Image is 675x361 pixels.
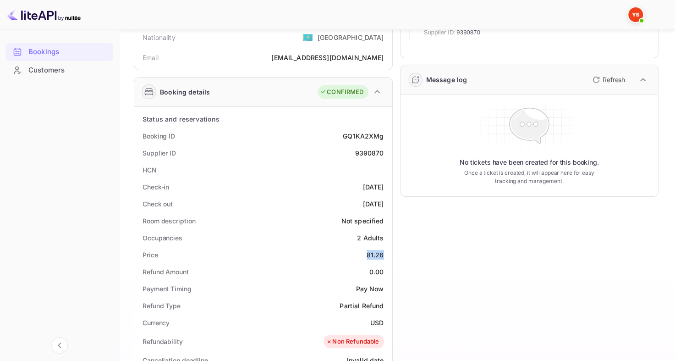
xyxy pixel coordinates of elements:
[320,88,363,97] div: CONFIRMED
[143,131,175,141] div: Booking ID
[460,158,599,167] p: No tickets have been created for this booking.
[355,148,384,158] div: 9390870
[143,301,181,311] div: Refund Type
[5,43,113,61] div: Bookings
[143,53,159,62] div: Email
[143,182,169,192] div: Check-in
[369,267,384,277] div: 0.00
[143,165,157,175] div: HCN
[5,61,113,79] div: Customers
[143,114,220,124] div: Status and reservations
[143,216,195,226] div: Room description
[51,337,68,354] button: Collapse navigation
[363,182,384,192] div: [DATE]
[143,267,189,277] div: Refund Amount
[143,148,176,158] div: Supplier ID
[628,7,643,22] img: Yandex Support
[341,216,384,226] div: Not specified
[356,284,384,294] div: Pay Now
[5,61,113,78] a: Customers
[363,199,384,209] div: [DATE]
[460,169,598,185] p: Once a ticket is created, it will appear here for easy tracking and management.
[343,131,384,141] div: GQ1KA2XMg
[587,72,629,87] button: Refresh
[271,53,384,62] div: [EMAIL_ADDRESS][DOMAIN_NAME]
[318,33,384,42] div: [GEOGRAPHIC_DATA]
[143,199,173,209] div: Check out
[143,250,158,260] div: Price
[302,29,313,45] span: United States
[326,337,379,346] div: Non Refundable
[357,233,384,243] div: 2 Adults
[7,7,81,22] img: LiteAPI logo
[28,47,109,57] div: Bookings
[143,233,182,243] div: Occupancies
[143,337,183,346] div: Refundability
[143,284,192,294] div: Payment Timing
[456,28,480,37] span: 9390870
[28,65,109,76] div: Customers
[424,28,456,37] span: Supplier ID:
[340,301,384,311] div: Partial Refund
[143,33,176,42] div: Nationality
[5,43,113,60] a: Bookings
[160,87,210,97] div: Booking details
[603,75,625,84] p: Refresh
[370,318,384,328] div: USD
[143,318,170,328] div: Currency
[367,250,384,260] div: 81.26
[426,75,467,84] div: Message log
